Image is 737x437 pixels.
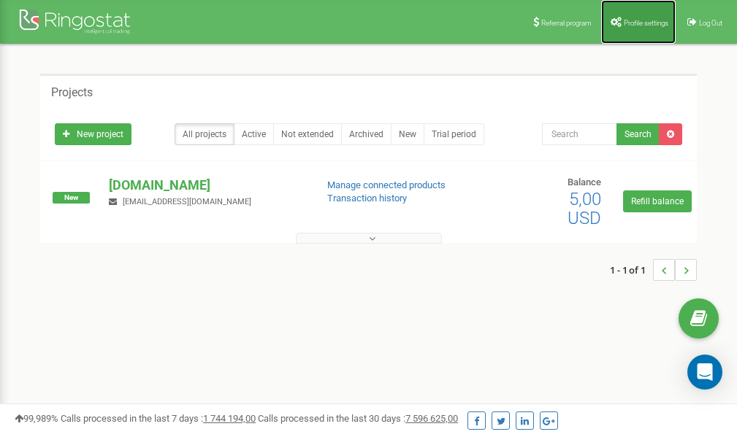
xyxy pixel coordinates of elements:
[541,19,592,27] span: Referral program
[624,19,668,27] span: Profile settings
[15,413,58,424] span: 99,989%
[123,197,251,206] span: [EMAIL_ADDRESS][DOMAIN_NAME]
[203,413,256,424] u: 1 744 194,00
[542,123,617,145] input: Search
[341,123,392,145] a: Archived
[610,259,653,281] span: 1 - 1 of 1
[568,189,601,228] span: 5,00 USD
[53,192,90,204] span: New
[391,123,424,145] a: New
[616,123,660,145] button: Search
[699,19,722,27] span: Log Out
[327,193,407,204] a: Transaction history
[623,190,692,212] a: Refill balance
[109,176,303,195] p: [DOMAIN_NAME]
[234,123,274,145] a: Active
[327,179,446,190] a: Manage connected products
[61,413,256,424] span: Calls processed in the last 7 days :
[273,123,342,145] a: Not extended
[568,177,601,187] span: Balance
[405,413,458,424] u: 7 596 625,00
[258,413,458,424] span: Calls processed in the last 30 days :
[610,244,697,295] nav: ...
[51,86,93,99] h5: Projects
[424,123,484,145] a: Trial period
[687,355,722,390] div: Open Intercom Messenger
[175,123,234,145] a: All projects
[55,123,131,145] a: New project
